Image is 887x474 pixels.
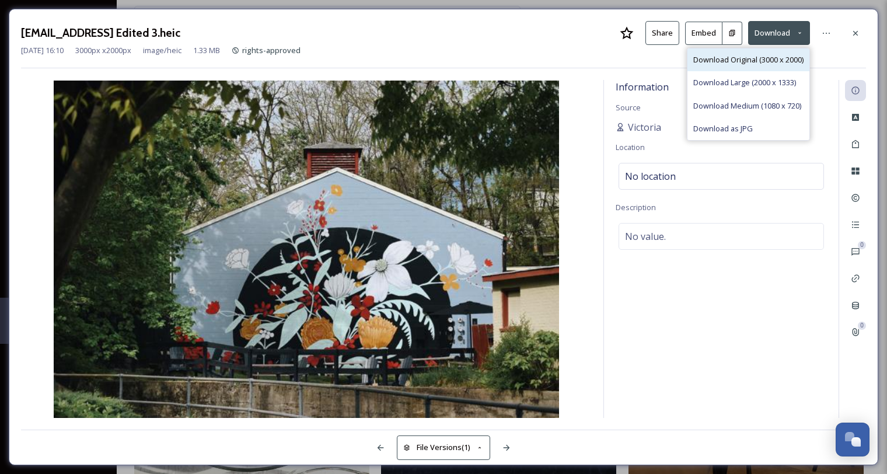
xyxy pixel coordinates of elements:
span: 3000 px x 2000 px [75,45,131,56]
button: Open Chat [836,423,869,456]
span: No value. [625,229,666,243]
span: Download as JPG [693,123,753,134]
span: Download Large (2000 x 1333) [693,77,796,88]
span: Download Medium (1080 x 720) [693,100,801,111]
button: Share [645,21,679,45]
span: No location [625,169,676,183]
span: Source [616,102,641,113]
div: 0 [858,322,866,330]
span: Information [616,81,669,93]
span: [DATE] 16:10 [21,45,64,56]
button: Embed [685,22,722,45]
span: Description [616,202,656,212]
span: rights-approved [242,45,301,55]
span: Download Original (3000 x 2000) [693,54,804,65]
div: 0 [858,241,866,249]
span: Location [616,142,645,152]
h3: [EMAIL_ADDRESS] Edited 3.heic [21,25,180,41]
span: image/heic [143,45,181,56]
button: Download [748,21,810,45]
span: 1.33 MB [193,45,220,56]
img: 61d13142-4697-4fe4-9176-eb4dabd64f98.jpg [21,81,592,418]
button: File Versions(1) [397,435,490,459]
span: Victoria [628,120,661,134]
